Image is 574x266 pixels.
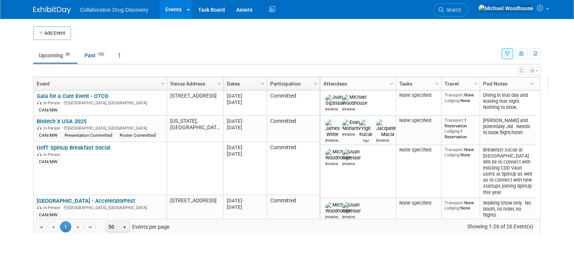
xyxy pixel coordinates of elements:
[267,90,320,116] td: Committed
[63,52,72,57] span: 26
[359,138,372,142] div: Yigit Kucuk
[33,48,77,63] a: Upcoming26
[242,145,244,150] span: -
[325,202,351,214] img: Michael Woodhouse
[37,77,162,90] a: Event
[216,81,222,87] span: Column Settings
[37,93,109,99] a: Gala for a Cure Event - OTCD
[376,119,400,138] img: Jacqueline Macia
[37,126,42,130] img: In-Person Event
[445,200,477,211] div: None None
[312,81,319,87] span: Column Settings
[325,94,344,106] img: Juan Gijzelaar
[323,77,391,90] a: Attendees
[529,81,535,87] span: Column Settings
[167,195,223,220] td: [STREET_ADDRESS]
[159,77,167,89] a: Column Settings
[399,92,439,98] div: None specified
[342,202,361,214] img: Juan Gijzelaar
[325,106,339,111] div: Juan Gijzelaar
[242,198,244,203] span: -
[445,200,464,205] span: Transport:
[242,118,244,124] span: -
[460,221,540,232] span: Showing 1-26 of 26 Event(s)
[43,152,63,157] span: In-Person
[480,198,536,223] td: Walking show only. No booth, no hotel, no flights.
[444,7,461,13] span: Search
[480,116,536,145] td: [PERSON_NAME] and potentially JM. Needs to book flight/hotel
[312,77,320,89] a: Column Settings
[342,161,355,166] div: Juan Gijzelaar
[359,119,372,138] img: Yigit Kucuk
[445,98,460,103] span: Lodging:
[342,149,361,161] img: Juan Gijzelaar
[37,132,60,138] div: CAN/MW
[445,205,460,211] span: Lodging:
[117,132,158,138] div: Poster Committed
[445,77,475,90] a: Travel
[79,48,112,63] a: Past122
[37,205,42,209] img: In-Person Event
[325,149,351,161] img: Michael Woodhouse
[389,81,395,87] span: Column Settings
[267,195,320,220] td: Committed
[60,221,71,232] span: 1
[342,119,361,131] img: Evan Moriarity
[325,161,339,166] div: Michael Woodhouse
[37,99,163,106] div: [GEOGRAPHIC_DATA], [GEOGRAPHIC_DATA]
[445,92,464,98] span: Transport:
[43,126,63,131] span: In-Person
[167,116,223,142] td: [US_STATE], [GEOGRAPHIC_DATA]
[399,77,436,90] a: Tasks
[48,221,59,232] a: Go to the previous page
[342,94,368,106] img: Michael Woodhouse
[399,200,439,206] div: None specified
[480,90,536,116] td: Diving in that day and leaving that night. Nothing to book.
[270,77,315,90] a: Participation
[227,99,263,105] div: [DATE]
[37,144,111,151] a: UofT SpinUp Breakfast Social
[97,221,177,232] span: Events per page
[399,118,439,124] div: None specified
[445,118,464,123] span: Transport:
[37,159,60,165] div: CAN/MW
[528,77,537,89] a: Column Settings
[445,147,464,152] span: Transport:
[472,81,479,87] span: Column Settings
[342,131,355,136] div: Evan Moriarity
[376,138,389,142] div: Jacqueline Macia
[445,128,460,134] span: Lodging:
[227,144,263,151] div: [DATE]
[33,26,71,40] button: Add Event
[96,52,106,57] span: 122
[170,77,219,90] a: Venue Address
[227,197,263,204] div: [DATE]
[472,77,480,89] a: Column Settings
[62,132,115,138] div: Presentation Committed
[445,147,477,158] div: None None
[43,205,63,210] span: In-Person
[242,93,244,99] span: -
[227,204,263,210] div: [DATE]
[399,147,439,153] div: None specified
[75,224,81,230] span: Go to the next page
[483,77,531,90] a: Pod Notes
[445,92,477,103] div: None None
[37,197,135,204] a: [GEOGRAPHIC_DATA] - AcceleratorFest
[267,116,320,142] td: Committed
[33,6,71,14] img: ExhibitDay
[37,101,42,104] img: In-Person Event
[38,224,44,230] span: Go to the first page
[325,119,340,138] img: James White
[227,118,263,124] div: [DATE]
[37,204,163,211] div: [GEOGRAPHIC_DATA], [GEOGRAPHIC_DATA]
[388,77,396,89] a: Column Settings
[342,214,355,219] div: Juan Gijzelaar
[342,106,355,111] div: Michael Woodhouse
[259,77,267,89] a: Column Settings
[167,90,223,116] td: [STREET_ADDRESS]
[80,7,148,13] span: Collaborative Drug Discovery
[37,212,60,218] div: CAN/MW
[72,221,84,232] a: Go to the next page
[260,81,266,87] span: Column Settings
